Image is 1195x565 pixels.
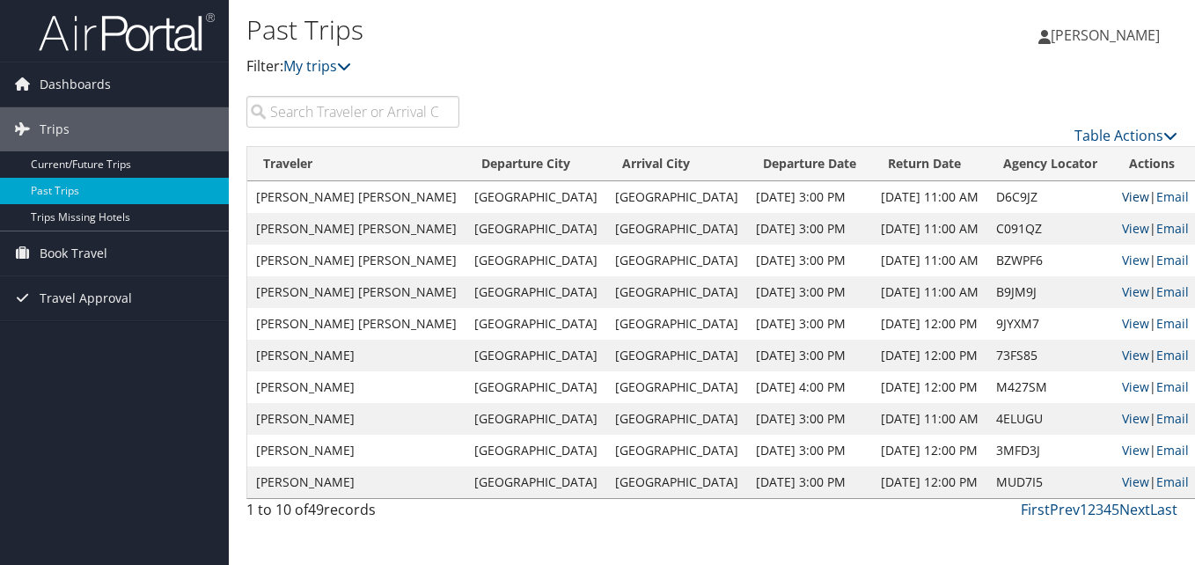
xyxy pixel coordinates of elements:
a: Email [1156,188,1189,205]
td: [GEOGRAPHIC_DATA] [466,466,606,498]
a: Next [1119,500,1150,519]
td: [DATE] 3:00 PM [747,181,872,213]
td: [DATE] 3:00 PM [747,435,872,466]
a: 5 [1111,500,1119,519]
td: [DATE] 11:00 AM [872,276,987,308]
td: [GEOGRAPHIC_DATA] [466,371,606,403]
td: [DATE] 3:00 PM [747,340,872,371]
td: [PERSON_NAME] [247,435,466,466]
td: D6C9JZ [987,181,1113,213]
a: My trips [283,56,351,76]
td: [GEOGRAPHIC_DATA] [606,213,747,245]
td: [GEOGRAPHIC_DATA] [466,213,606,245]
a: Email [1156,473,1189,490]
td: [PERSON_NAME] [247,403,466,435]
td: [DATE] 3:00 PM [747,276,872,308]
a: Email [1156,252,1189,268]
a: View [1122,473,1149,490]
td: [DATE] 3:00 PM [747,213,872,245]
td: [GEOGRAPHIC_DATA] [606,466,747,498]
td: [GEOGRAPHIC_DATA] [606,435,747,466]
a: Email [1156,315,1189,332]
td: [DATE] 12:00 PM [872,435,987,466]
td: [DATE] 3:00 PM [747,466,872,498]
td: 4ELUGU [987,403,1113,435]
td: [DATE] 4:00 PM [747,371,872,403]
div: 1 to 10 of records [246,499,459,529]
td: [DATE] 12:00 PM [872,308,987,340]
span: Book Travel [40,231,107,275]
td: C091QZ [987,213,1113,245]
td: [GEOGRAPHIC_DATA] [606,340,747,371]
th: Departure Date: activate to sort column ascending [747,147,872,181]
a: Prev [1050,500,1080,519]
td: 9JYXM7 [987,308,1113,340]
a: Table Actions [1074,126,1177,145]
td: [GEOGRAPHIC_DATA] [606,276,747,308]
h1: Past Trips [246,11,867,48]
td: 3MFD3J [987,435,1113,466]
span: Dashboards [40,62,111,106]
td: [DATE] 3:00 PM [747,245,872,276]
td: [DATE] 11:00 AM [872,181,987,213]
a: Email [1156,410,1189,427]
td: B9JM9J [987,276,1113,308]
td: [GEOGRAPHIC_DATA] [466,245,606,276]
td: [DATE] 11:00 AM [872,245,987,276]
a: Email [1156,347,1189,363]
a: View [1122,315,1149,332]
td: [DATE] 3:00 PM [747,403,872,435]
td: [GEOGRAPHIC_DATA] [606,308,747,340]
a: 2 [1088,500,1096,519]
td: [DATE] 12:00 PM [872,466,987,498]
td: [GEOGRAPHIC_DATA] [606,245,747,276]
a: Email [1156,220,1189,237]
th: Agency Locator: activate to sort column ascending [987,147,1113,181]
td: [GEOGRAPHIC_DATA] [466,276,606,308]
th: Arrival City: activate to sort column ascending [606,147,747,181]
td: [PERSON_NAME] [PERSON_NAME] [247,276,466,308]
td: [GEOGRAPHIC_DATA] [466,403,606,435]
a: Email [1156,283,1189,300]
td: [PERSON_NAME] [247,340,466,371]
td: [GEOGRAPHIC_DATA] [466,435,606,466]
span: Travel Approval [40,276,132,320]
a: 1 [1080,500,1088,519]
a: [PERSON_NAME] [1038,9,1177,62]
td: [DATE] 3:00 PM [747,308,872,340]
th: Traveler: activate to sort column ascending [247,147,466,181]
td: [DATE] 11:00 AM [872,403,987,435]
td: [DATE] 12:00 PM [872,371,987,403]
img: airportal-logo.png [39,11,215,53]
a: 3 [1096,500,1103,519]
td: [PERSON_NAME] [PERSON_NAME] [247,308,466,340]
a: View [1122,188,1149,205]
td: [PERSON_NAME] [247,466,466,498]
th: Return Date: activate to sort column ascending [872,147,987,181]
td: BZWPF6 [987,245,1113,276]
a: View [1122,410,1149,427]
input: Search Traveler or Arrival City [246,96,459,128]
p: Filter: [246,55,867,78]
span: Trips [40,107,70,151]
td: [DATE] 11:00 AM [872,213,987,245]
td: [PERSON_NAME] [PERSON_NAME] [247,245,466,276]
a: Email [1156,442,1189,459]
a: View [1122,220,1149,237]
td: [GEOGRAPHIC_DATA] [606,403,747,435]
td: [PERSON_NAME] [PERSON_NAME] [247,213,466,245]
a: View [1122,347,1149,363]
td: MUD7I5 [987,466,1113,498]
a: View [1122,252,1149,268]
td: [GEOGRAPHIC_DATA] [606,181,747,213]
td: [GEOGRAPHIC_DATA] [466,308,606,340]
a: Last [1150,500,1177,519]
a: 4 [1103,500,1111,519]
span: [PERSON_NAME] [1051,26,1160,45]
a: View [1122,283,1149,300]
td: [PERSON_NAME] [247,371,466,403]
span: 49 [308,500,324,519]
a: View [1122,442,1149,459]
td: [DATE] 12:00 PM [872,340,987,371]
td: [GEOGRAPHIC_DATA] [466,181,606,213]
